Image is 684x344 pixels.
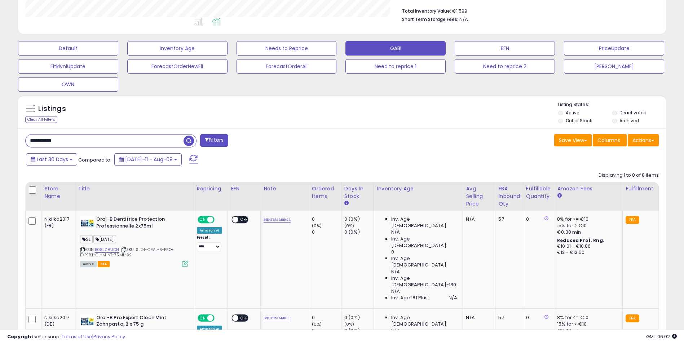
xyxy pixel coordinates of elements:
div: Inventory Age [377,185,460,193]
strong: Copyright [7,333,34,340]
div: FBA inbound Qty [498,185,520,208]
div: Store Name [44,185,72,200]
button: EFN [455,41,555,56]
button: Actions [628,134,659,146]
span: OFF [238,315,250,321]
button: [DATE]-11 - Aug-09 [114,153,182,166]
div: Amazon AI [197,227,222,234]
button: Filters [200,134,228,147]
b: Short Term Storage Fees: [402,16,458,22]
div: 0 [312,229,341,235]
label: Out of Stock [566,118,592,124]
button: Need to reprice 1 [345,59,446,74]
span: N/A [391,269,400,275]
div: Amazon Fees [557,185,619,193]
div: N/A [466,314,490,321]
span: N/A [459,16,468,23]
span: OFF [213,217,225,223]
div: €12 - €12.50 [557,250,617,256]
div: 0 [312,216,341,222]
div: 57 [498,314,517,321]
label: Deactivated [619,110,647,116]
button: ForecastOrderAll [237,59,337,74]
span: FBA [98,261,110,267]
div: Avg Selling Price [466,185,492,208]
div: 8% for <= €10 [557,216,617,222]
div: Nikilko2017 (FR) [44,216,70,229]
a: Privacy Policy [93,333,125,340]
div: Fulfillable Quantity [526,185,551,200]
div: 0 [312,314,341,321]
div: Clear All Filters [25,116,57,123]
a: Terms of Use [62,333,92,340]
li: €1,599 [402,6,653,15]
span: Inv. Age [DEMOGRAPHIC_DATA]: [391,236,457,249]
button: PriceUpdate [564,41,664,56]
span: All listings currently available for purchase on Amazon [80,261,97,267]
span: | SKU: SL24-ORAL-B-PRO-EXPERT-CL-MINT-75ML-X2 [80,247,174,257]
span: [DATE]-11 - Aug-09 [125,156,173,163]
b: Oral-B Pro Expert Clean Mint Zahnpasta, 2 x 75 g [96,314,184,330]
button: Default [18,41,118,56]
span: Inv. Age [DEMOGRAPHIC_DATA]: [391,255,457,268]
span: Inv. Age 181 Plus: [391,295,429,301]
div: Displaying 1 to 8 of 8 items [599,172,659,179]
div: 57 [498,216,517,222]
small: (0%) [344,321,354,327]
button: [PERSON_NAME] [564,59,664,74]
div: 0 [526,314,548,321]
a: B08JZ81JDN [95,247,119,253]
b: Oral-B Dentifrice Protection Professionnelle 2x75ml [96,216,184,231]
div: Title [78,185,191,193]
small: FBA [626,216,639,224]
button: Columns [593,134,627,146]
button: GABI [345,41,446,56]
button: FitkivniUpdate [18,59,118,74]
div: Days In Stock [344,185,371,200]
span: SL [80,235,93,243]
button: Last 30 Days [26,153,77,166]
span: 0 [391,249,394,255]
div: €0.30 min [557,229,617,235]
div: ASIN: [80,216,188,266]
span: Inv. Age [DEMOGRAPHIC_DATA]-180: [391,275,457,288]
div: 0 (0%) [344,314,374,321]
div: 8% for <= €10 [557,314,617,321]
div: 15% for > €10 [557,321,617,327]
span: Inv. Age [DEMOGRAPHIC_DATA]: [391,314,457,327]
small: (0%) [344,223,354,229]
div: Repricing [197,185,225,193]
a: вдигам макса [264,314,291,321]
div: Fulfillment [626,185,655,193]
span: N/A [391,229,400,235]
label: Archived [619,118,639,124]
div: €10.01 - €10.86 [557,243,617,250]
span: 2025-09-9 06:02 GMT [646,333,677,340]
span: Compared to: [78,156,111,163]
div: N/A [466,216,490,222]
div: Note [264,185,306,193]
span: Last 30 Days [37,156,68,163]
div: 0 [526,216,548,222]
div: 15% for > €10 [557,222,617,229]
p: Listing States: [558,101,666,108]
div: 0 (0%) [344,216,374,222]
div: Nikilko2017 (DE) [44,314,70,327]
small: FBA [626,314,639,322]
h5: Listings [38,104,66,114]
span: ON [198,217,207,223]
small: Days In Stock. [344,200,349,207]
div: EFN [231,185,257,193]
label: Active [566,110,579,116]
span: ON [198,315,207,321]
span: [DATE] [93,235,116,243]
span: N/A [391,288,400,295]
div: Ordered Items [312,185,338,200]
span: Columns [597,137,620,144]
span: Inv. Age [DEMOGRAPHIC_DATA]: [391,216,457,229]
span: OFF [213,315,225,321]
img: 41SLb26F21L._SL40_.jpg [80,216,94,230]
button: Inventory Age [127,41,228,56]
button: OWN [18,77,118,92]
a: вдигам макса [264,216,291,223]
